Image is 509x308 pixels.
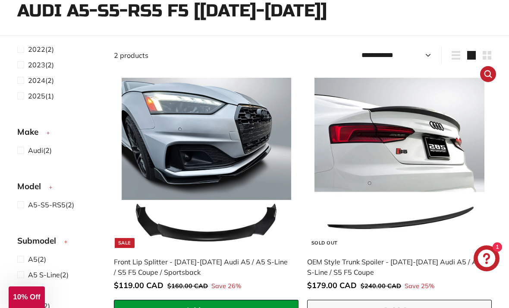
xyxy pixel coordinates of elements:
[471,245,502,273] inbox-online-store-chat: Shopify online store chat
[17,178,100,199] button: Model
[28,91,54,101] span: (1)
[308,238,341,248] div: Sold Out
[307,70,492,300] a: Sold Out OEM Style Trunk Spoiler - [DATE]-[DATE] Audi A5 / A5 S-Line / S5 F5 Coupe Save 25%
[28,200,66,209] span: A5-S5-RS5
[17,126,45,138] span: Make
[405,282,434,291] span: Save 25%
[28,146,43,155] span: Audi
[28,145,52,156] span: (2)
[28,60,54,70] span: (2)
[307,280,357,290] span: $179.00 CAD
[28,60,45,69] span: 2023
[307,257,483,277] div: OEM Style Trunk Spoiler - [DATE]-[DATE] Audi A5 / A5 S-Line / S5 F5 Coupe
[17,180,47,193] span: Model
[211,282,241,291] span: Save 26%
[361,282,401,290] span: $240.00 CAD
[114,50,303,60] div: 2 products
[28,200,74,210] span: (2)
[28,285,45,295] span: (2)
[28,44,54,54] span: (2)
[28,255,38,264] span: A5
[114,70,298,300] a: Sale Front Lip Splitter - [DATE]-[DATE] Audi A5 / A5 S-Line / S5 F5 Coupe / Sportsback Save 26%
[17,1,492,20] h1: Audi A5-S5-RS5 F5 [[DATE]-[DATE]]
[115,238,135,248] div: Sale
[28,270,60,279] span: A5 S-Line
[9,286,45,308] div: 10% Off
[17,123,100,145] button: Make
[17,232,100,254] button: Submodel
[28,254,46,264] span: (2)
[28,270,69,280] span: (2)
[17,235,63,247] span: Submodel
[28,76,45,85] span: 2024
[28,75,54,86] span: (2)
[13,293,40,301] span: 10% Off
[28,92,45,100] span: 2025
[28,45,45,54] span: 2022
[114,257,290,277] div: Front Lip Splitter - [DATE]-[DATE] Audi A5 / A5 S-Line / S5 F5 Coupe / Sportsback
[114,280,163,290] span: $119.00 CAD
[167,282,208,290] span: $160.00 CAD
